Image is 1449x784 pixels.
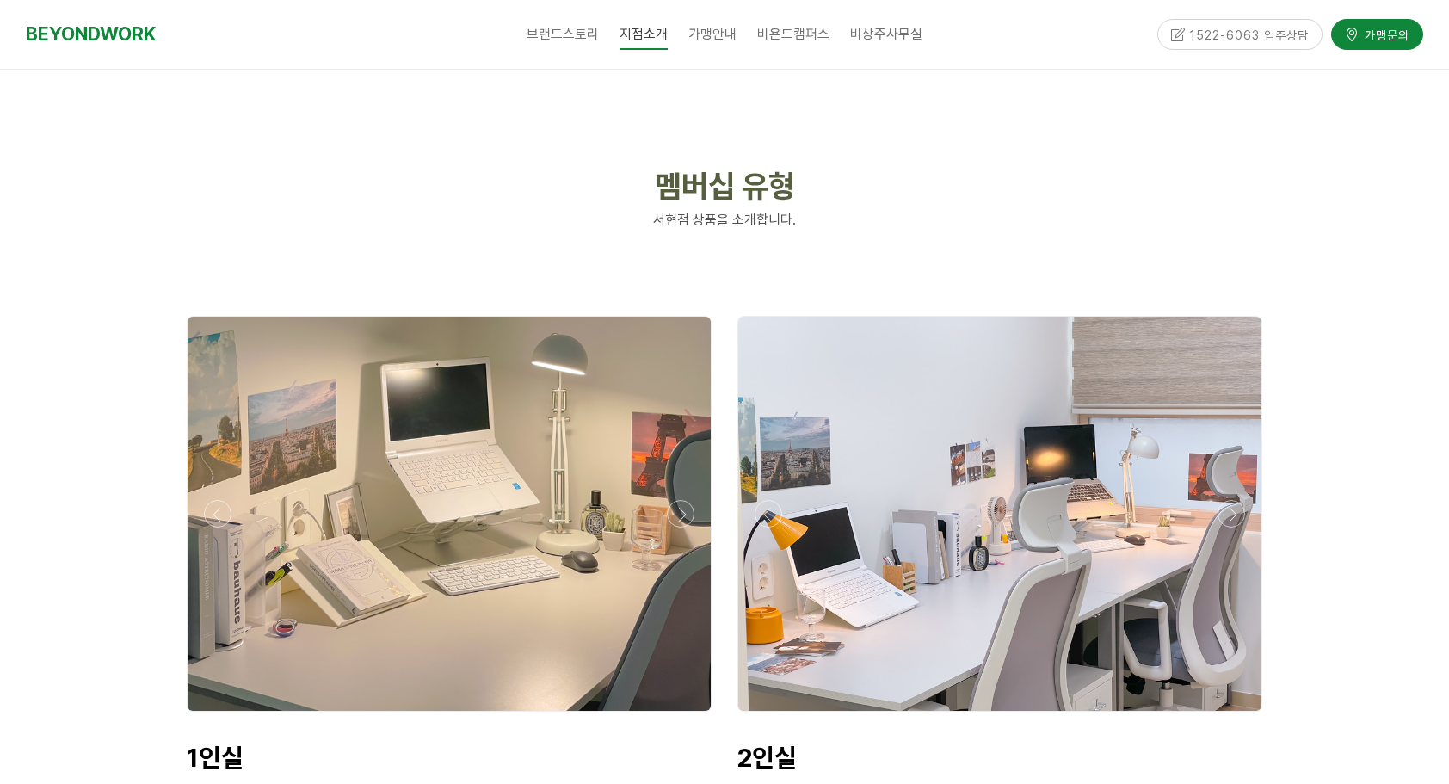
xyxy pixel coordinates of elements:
a: BEYONDWORK [26,18,156,50]
span: 멤버십 유형 [655,168,795,205]
strong: 1인실 [187,742,244,773]
span: 비욘드캠퍼스 [757,26,829,42]
span: 브랜드스토리 [527,26,599,42]
span: 서현점 상품을 소개합니다. [653,212,796,228]
strong: 2인실 [737,742,797,773]
a: 가맹문의 [1331,18,1423,48]
span: 가맹안내 [688,26,737,42]
a: 지점소개 [609,13,678,56]
a: 비상주사무실 [840,13,933,56]
span: 가맹문의 [1360,25,1409,42]
a: 브랜드스토리 [516,13,609,56]
span: 비상주사무실 [850,26,922,42]
a: 비욘드캠퍼스 [747,13,840,56]
a: 가맹안내 [678,13,747,56]
span: 지점소개 [620,20,668,50]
